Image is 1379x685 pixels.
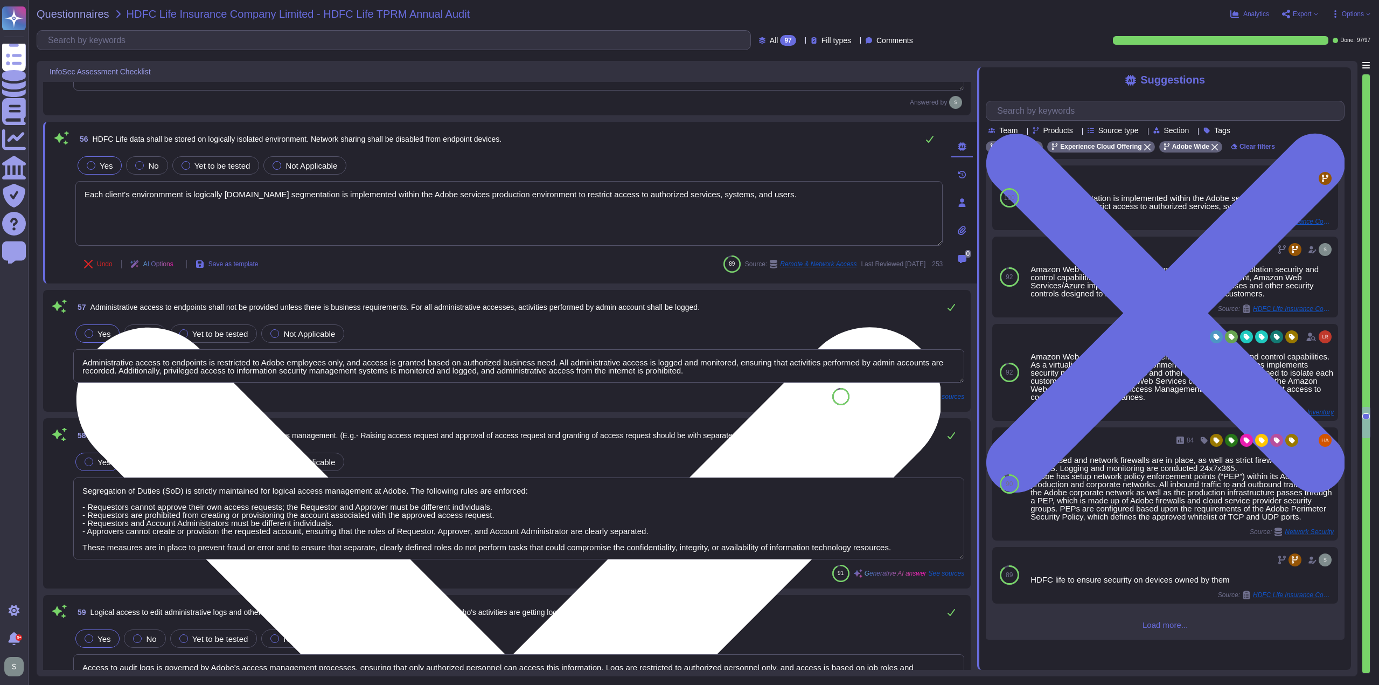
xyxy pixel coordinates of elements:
[285,161,337,170] span: Not Applicable
[1319,330,1332,343] img: user
[1030,576,1334,584] div: HDFC life to ensure security on devices owned by them
[1319,434,1332,447] img: user
[1006,369,1013,376] span: 92
[73,349,964,383] textarea: Administrative access to endpoints is restricted to Adobe employees only, and access is granted b...
[75,181,943,246] textarea: Each client's environmment is logically separate. Network segmentation is implemented within the ...
[1293,11,1312,17] span: Export
[1319,243,1332,256] img: user
[910,99,947,106] span: Answered by
[93,135,502,143] span: HDFC Life data shall be stored on logically isolated environment. Network sharing shall be disabl...
[838,393,844,399] span: 91
[965,250,971,258] span: 0
[1319,553,1332,566] img: user
[986,621,1345,629] span: Load more...
[838,570,844,576] span: 91
[1230,10,1269,18] button: Analytics
[1243,11,1269,17] span: Analytics
[148,161,158,170] span: No
[1218,591,1334,599] span: Source:
[73,432,86,439] span: 58
[729,261,735,267] span: 89
[1340,38,1355,43] span: Done:
[929,570,965,577] span: See sources
[37,9,109,19] span: Questionnaires
[73,478,964,559] textarea: Segregation of Duties (SoD) is strictly maintained for logical access management at Adobe. The fo...
[4,657,24,676] img: user
[1253,592,1334,598] span: HDFC Life Insurance Company Limited / HDFC Life TPRM Annual Audit
[73,303,86,311] span: 57
[949,96,962,109] img: user
[1006,572,1013,578] span: 89
[127,9,470,19] span: HDFC Life Insurance Company Limited - HDFC Life TPRM Annual Audit
[50,68,151,75] span: InfoSec Assessment Checklist
[770,37,778,44] span: All
[43,31,750,50] input: Search by keywords
[2,655,31,679] button: user
[16,634,22,641] div: 9+
[1006,274,1013,280] span: 92
[194,161,250,170] span: Yet to be tested
[821,37,851,44] span: Fill types
[1004,195,1015,201] span: 100
[73,608,86,616] span: 59
[780,35,796,46] div: 97
[992,101,1344,120] input: Search by keywords
[1357,38,1370,43] span: 97 / 97
[876,37,913,44] span: Comments
[1006,481,1013,487] span: 90
[75,135,88,143] span: 56
[1342,11,1364,17] span: Options
[100,161,113,170] span: Yes
[929,393,965,400] span: See sources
